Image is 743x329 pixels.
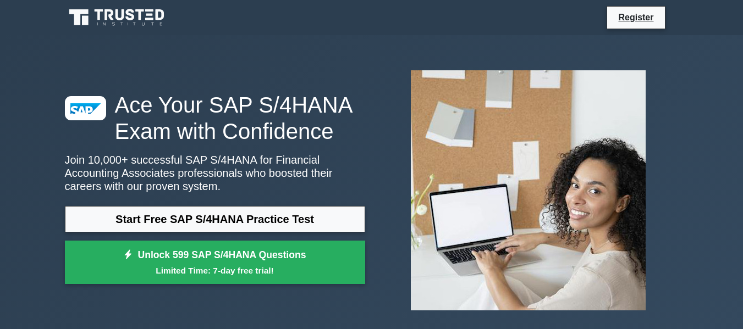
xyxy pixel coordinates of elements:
a: Register [612,10,660,24]
a: Unlock 599 SAP S/4HANA QuestionsLimited Time: 7-day free trial! [65,241,365,285]
h1: Ace Your SAP S/4HANA Exam with Confidence [65,92,365,144]
a: Start Free SAP S/4HANA Practice Test [65,206,365,232]
p: Join 10,000+ successful SAP S/4HANA for Financial Accounting Associates professionals who boosted... [65,153,365,193]
small: Limited Time: 7-day free trial! [79,264,351,277]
